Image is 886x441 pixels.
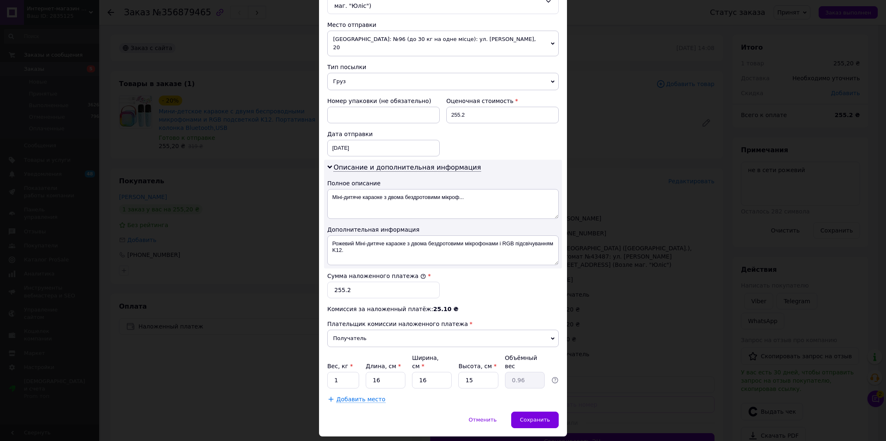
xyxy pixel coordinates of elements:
div: Оценочная стоимость [446,97,559,105]
span: Тип посылки [327,64,366,70]
span: Отменить [469,417,497,423]
label: Вес, кг [327,363,353,369]
textarea: Міні-дитяче караоке з двома бездротовими мікроф... [327,189,559,219]
span: Добавить место [336,396,386,403]
span: Плательщик комиссии наложенного платежа [327,321,468,327]
div: Полное описание [327,179,559,187]
div: Комиссия за наложенный платёж: [327,305,559,313]
span: Получатель [327,330,559,347]
div: Номер упаковки (не обязательно) [327,97,440,105]
label: Ширина, см [412,355,438,369]
label: Высота, см [458,363,496,369]
textarea: Рожевий Міні-дитяче караоке з двома бездротовими мікрофонами і RGB підсвічуванням K12. [327,235,559,265]
span: [GEOGRAPHIC_DATA]: №96 (до 30 кг на одне місце): ул. [PERSON_NAME], 20 [327,31,559,56]
div: Объёмный вес [505,354,545,370]
span: Место отправки [327,22,376,28]
label: Длина, см [366,363,401,369]
span: Описание и дополнительная информация [333,163,481,172]
span: 25.10 ₴ [433,306,458,312]
div: Дополнительная информация [327,225,559,234]
span: Груз [327,73,559,90]
label: Сумма наложенного платежа [327,273,426,279]
span: Сохранить [520,417,550,423]
div: Дата отправки [327,130,440,138]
